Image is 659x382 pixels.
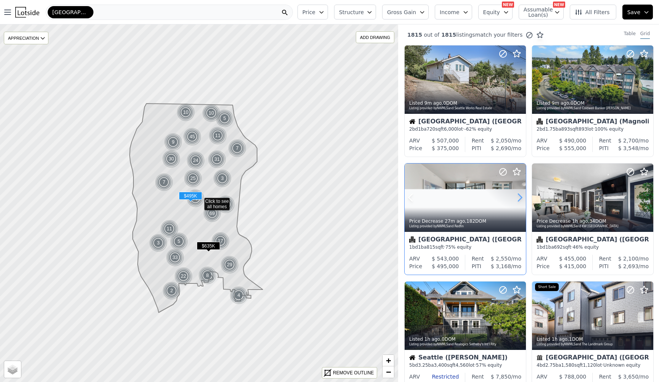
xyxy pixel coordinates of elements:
div: Table [624,31,636,39]
div: 17 [211,232,230,250]
div: Listing provided by NWMLS and The Landmark Group [537,342,649,347]
span: $ 3,168 [491,263,511,269]
img: g2.png [203,204,222,223]
a: Price Decrease 1h ago,34DOMListing provided byNWMLSand KW [GEOGRAPHIC_DATA]Condominium[GEOGRAPHIC... [532,163,653,275]
div: Listing provided by NWMLS and Coldwell Banker [PERSON_NAME] [537,106,649,111]
div: /mo [484,373,521,380]
div: 75 [186,189,205,208]
span: 4,560 [456,363,469,368]
div: 1 bd 1 ba sqft · 75% equity [409,244,521,250]
span: match your filters [475,31,523,39]
div: 2 bd 1 ba sqft lot · -62% equity [409,126,521,132]
span: $ 2,050 [491,138,511,144]
div: 4 bd 2.75 ba sqft lot · Unknown equity [537,362,649,368]
span: $ 455,000 [559,256,586,262]
div: 7 [228,139,246,157]
div: Price [537,262,550,270]
div: 5 [170,232,188,251]
button: All Filters [570,5,616,19]
div: ARV [409,373,420,380]
div: Listed , 0 DOM [537,100,649,106]
span: $ 2,690 [491,145,511,151]
time: 2025-08-28 17:07 [445,219,465,224]
div: Listed , 0 DOM [409,336,522,342]
img: Condominium [537,118,543,125]
div: [GEOGRAPHIC_DATA] (Magnolia) [537,118,649,126]
span: 893 [561,126,570,132]
div: 25 [184,169,202,188]
div: Price [409,262,422,270]
a: Zoom out [383,366,394,378]
img: g1.png [215,109,234,128]
img: g1.png [149,234,168,252]
img: g1.png [228,139,247,157]
div: Listed , 1 DOM [537,336,649,342]
div: /mo [609,262,649,270]
div: REMOVE OUTLINE [333,369,374,376]
div: 31 [208,150,226,168]
span: All Filters [575,8,610,16]
div: PITI [472,262,481,270]
div: 9 [164,133,182,151]
img: g1.png [186,151,205,170]
div: PITI [472,144,481,152]
div: ARV [409,255,420,262]
img: g1.png [174,267,193,285]
span: Price [302,8,315,16]
span: Income [440,8,460,16]
time: 2025-08-28 17:25 [424,100,442,106]
button: Assumable Loan(s) [519,5,564,19]
div: 22 [174,267,193,285]
img: g1.png [162,150,181,168]
button: Save [622,5,653,19]
div: 45 [183,128,201,146]
span: Structure [339,8,363,16]
div: 24 [186,151,205,170]
img: Townhouse [537,354,543,361]
div: Seattle ([PERSON_NAME]) [409,354,521,362]
div: PITI [599,144,609,152]
img: g1.png [202,104,221,122]
div: 2 [162,282,181,300]
span: $ 7,850 [491,374,511,380]
div: /mo [484,137,521,144]
img: g1.png [160,220,179,238]
div: Short Sale [535,283,559,291]
img: g1.png [213,169,232,188]
div: 3 [213,169,231,188]
span: 1,580 [561,363,574,368]
span: $635K [197,242,220,250]
div: 10 [202,104,220,122]
div: [GEOGRAPHIC_DATA] ([GEOGRAPHIC_DATA]) [537,354,649,362]
div: 11 [160,220,178,238]
div: 11 [209,126,227,145]
div: Price Decrease , 34 DOM [537,218,649,224]
img: g1.png [166,248,185,267]
div: /mo [611,255,649,262]
img: Lotside [15,7,39,18]
div: APPRECIATION [4,32,48,44]
div: PITI [599,262,609,270]
img: g1.png [162,282,181,300]
img: g1.png [198,266,217,285]
img: g1.png [220,256,239,274]
time: 2025-08-28 16:17 [424,337,440,342]
time: 2025-08-28 17:25 [552,100,569,106]
div: [GEOGRAPHIC_DATA] ([GEOGRAPHIC_DATA]) [409,236,521,244]
img: g1.png [209,126,227,145]
span: $ 507,000 [432,138,459,144]
div: ARV [537,255,547,262]
span: Save [627,8,640,16]
img: g1.png [177,103,195,121]
span: − [386,367,391,377]
span: $495K [179,192,202,200]
img: g1.png [155,173,174,191]
time: 2025-08-28 16:32 [572,219,588,224]
div: 4 [230,286,248,304]
div: Rent [599,255,611,262]
div: Restricted [420,373,459,380]
img: g1.png [211,232,230,250]
div: $635K [197,242,220,253]
span: 1815 [407,32,422,38]
span: $ 555,000 [559,145,586,151]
